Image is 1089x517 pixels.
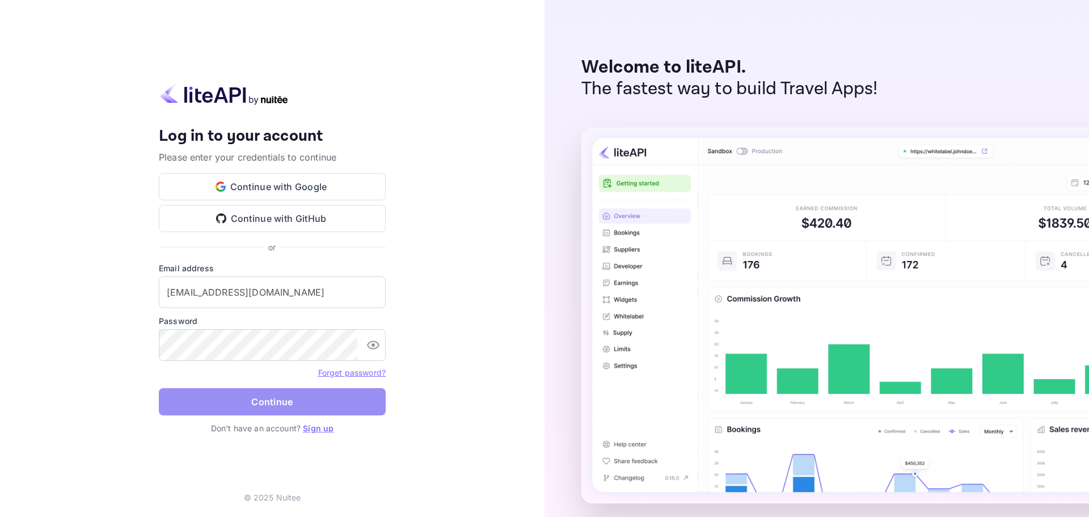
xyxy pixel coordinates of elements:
[159,83,289,105] img: liteapi
[159,276,386,308] input: Enter your email address
[362,334,385,356] button: toggle password visibility
[159,262,386,274] label: Email address
[303,423,334,433] a: Sign up
[159,173,386,200] button: Continue with Google
[318,367,386,378] a: Forget password?
[244,491,301,503] p: © 2025 Nuitee
[159,388,386,415] button: Continue
[159,150,386,164] p: Please enter your credentials to continue
[318,368,386,377] a: Forget password?
[581,57,878,78] p: Welcome to liteAPI.
[159,127,386,146] h4: Log in to your account
[159,315,386,327] label: Password
[159,205,386,232] button: Continue with GitHub
[581,78,878,100] p: The fastest way to build Travel Apps!
[159,422,386,434] p: Don't have an account?
[268,241,276,253] p: or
